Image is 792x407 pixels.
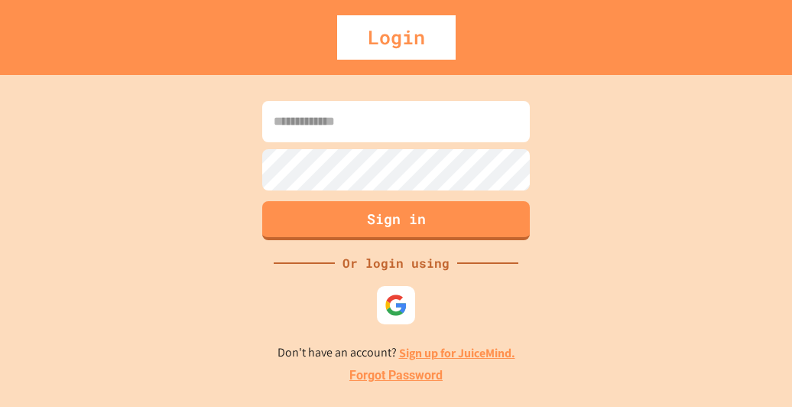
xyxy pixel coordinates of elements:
div: Login [337,15,456,60]
button: Sign in [262,201,530,240]
a: Sign up for JuiceMind. [399,345,515,361]
div: Or login using [335,254,457,272]
p: Don't have an account? [278,344,515,363]
a: Forgot Password [349,366,443,385]
img: google-icon.svg [385,294,407,317]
